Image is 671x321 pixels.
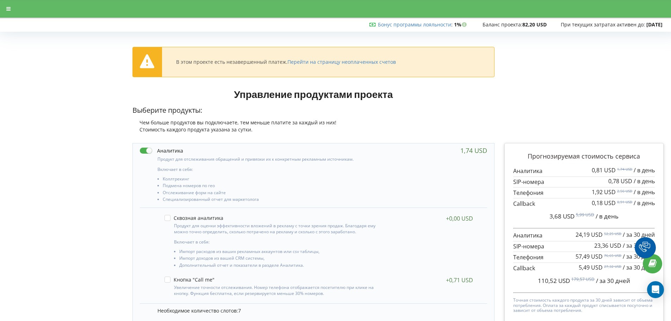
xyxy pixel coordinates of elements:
label: Аналитика [140,147,183,154]
p: Аналитика [513,232,655,240]
p: Телефония [513,253,655,261]
div: Open Intercom Messenger [647,281,664,298]
span: / за 30 дней [623,231,655,239]
div: Чем больше продуктов вы подключаете, тем меньше платите за каждый из них! [132,119,495,126]
strong: [DATE] [646,21,663,28]
li: Дополнительный отчет и показатели в разделе Аналитика. [179,263,380,270]
span: : [378,21,453,28]
p: Прогнозируемая стоимость сервиса [513,152,655,161]
span: / в день [634,166,655,174]
div: 1,74 USD [460,147,487,154]
li: Коллтрекинг [163,177,383,183]
sup: 2,56 USD [617,189,632,193]
div: +0,00 USD [446,215,473,222]
span: / за 30 дней [623,253,655,260]
li: Импорт расходов из ваших рекламных аккаунтов или csv таблицы, [179,249,380,256]
li: Подмена номеров по гео [163,183,383,190]
p: Включает в себя: [157,166,383,172]
li: Импорт доходов из вашей CRM системы, [179,256,380,263]
p: Callback [513,200,655,208]
span: 110,52 USD [538,277,570,285]
li: Отслеживание форм на сайте [163,190,383,197]
label: Сквозная аналитика [164,215,223,221]
span: 3,68 USD [549,212,574,220]
span: / в день [634,199,655,207]
strong: 1% [454,21,468,28]
p: Точная стоимость каждого продукта за 30 дней зависит от объема потребления. Оплата за каждый прод... [513,296,655,313]
sup: 5,99 USD [576,212,594,218]
p: Увеличение точности отслеживания. Номер телефона отображается посетителю при клике на кнопку. Фун... [174,284,380,296]
span: 0,78 USD [608,177,632,185]
span: / за 30 дней [596,277,630,285]
p: Выберите продукты: [132,105,495,116]
span: 5,49 USD [579,264,603,271]
p: Телефония [513,189,655,197]
span: 7 [238,307,241,314]
div: Стоимость каждого продукта указана за сутки. [132,126,495,133]
div: +0,71 USD [446,277,473,284]
sup: 0,91 USD [617,199,632,204]
span: 57,49 USD [576,253,603,260]
span: / в день [634,188,655,196]
span: Баланс проекта: [483,21,522,28]
sup: 76,65 USD [604,253,621,258]
span: 0,81 USD [592,166,616,174]
p: Необходимое количество слотов: [157,307,480,314]
a: Бонус программы лояльности [378,21,451,28]
span: / за 30 дней [623,242,655,249]
a: Перейти на страницу неоплаченных счетов [287,58,396,65]
span: / за 30 дней [623,264,655,271]
span: 24,19 USD [576,231,603,239]
h1: Управление продуктами проекта [132,88,495,100]
span: / в день [634,177,655,185]
label: Кнопка "Call me" [164,277,215,283]
p: Включает в себя: [174,239,380,245]
sup: 179,57 USD [571,276,595,282]
li: Специализированный отчет для маркетолога [163,197,383,204]
p: SIP-номера [513,242,655,251]
span: При текущих затратах активен до: [561,21,645,28]
p: Продукт для оценки эффективности вложений в рекламу с точки зрения продаж. Благодаря ему можно то... [174,223,380,235]
span: 0,18 USD [592,199,616,207]
span: 1,92 USD [592,188,616,196]
p: Callback [513,264,655,272]
sup: 1,74 USD [617,167,632,172]
div: В этом проекте есть незавершенный платеж. [176,59,396,65]
p: Аналитика [513,167,655,175]
sup: 52,25 USD [604,231,621,236]
span: / в день [596,212,619,220]
span: 23,36 USD [594,242,621,249]
p: SIP-номера [513,178,655,186]
p: Продукт для отслеживания обращений и привязки их к конкретным рекламным источникам. [157,156,383,162]
sup: 27,32 USD [604,264,621,269]
strong: 82,20 USD [522,21,547,28]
